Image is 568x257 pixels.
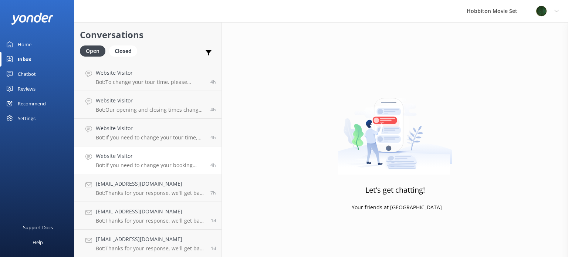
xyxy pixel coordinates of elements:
[96,152,205,160] h4: Website Visitor
[74,202,222,230] a: [EMAIL_ADDRESS][DOMAIN_NAME]Bot:Thanks for your response, we'll get back to you as soon as we can...
[96,217,205,224] p: Bot: Thanks for your response, we'll get back to you as soon as we can during opening hours.
[96,207,205,216] h4: [EMAIL_ADDRESS][DOMAIN_NAME]
[96,162,205,169] p: Bot: If you need to change your booking dates, please contact our team at [EMAIL_ADDRESS][DOMAIN_...
[18,52,31,67] div: Inbox
[74,63,222,91] a: Website VisitorBot:To change your tour time, please contact our team at [EMAIL_ADDRESS][DOMAIN_NA...
[96,97,205,105] h4: Website Visitor
[11,13,54,25] img: yonder-white-logo.png
[23,220,53,235] div: Support Docs
[210,79,216,85] span: Sep 12 2025 07:09am (UTC +12:00) Pacific/Auckland
[109,47,141,55] a: Closed
[96,79,205,85] p: Bot: To change your tour time, please contact our team at [EMAIL_ADDRESS][DOMAIN_NAME] or call us...
[74,174,222,202] a: [EMAIL_ADDRESS][DOMAIN_NAME]Bot:Thanks for your response, we'll get back to you as soon as we can...
[18,37,31,52] div: Home
[210,106,216,113] span: Sep 12 2025 07:03am (UTC +12:00) Pacific/Auckland
[109,45,137,57] div: Closed
[96,124,205,132] h4: Website Visitor
[348,203,442,212] p: - Your friends at [GEOGRAPHIC_DATA]
[211,217,216,224] span: Sep 11 2025 10:13am (UTC +12:00) Pacific/Auckland
[96,245,205,252] p: Bot: Thanks for your response, we'll get back to you as soon as we can during opening hours.
[18,96,46,111] div: Recommend
[18,67,36,81] div: Chatbot
[536,6,547,17] img: 34-1625720359.png
[96,235,205,243] h4: [EMAIL_ADDRESS][DOMAIN_NAME]
[338,82,452,175] img: artwork of a man stealing a conversation from at giant smartphone
[210,134,216,141] span: Sep 12 2025 07:02am (UTC +12:00) Pacific/Auckland
[96,180,205,188] h4: [EMAIL_ADDRESS][DOMAIN_NAME]
[74,146,222,174] a: Website VisitorBot:If you need to change your booking dates, please contact our team at [EMAIL_AD...
[96,69,205,77] h4: Website Visitor
[80,47,109,55] a: Open
[210,162,216,168] span: Sep 12 2025 06:45am (UTC +12:00) Pacific/Auckland
[96,134,205,141] p: Bot: If you need to change your tour time, please contact our team at [EMAIL_ADDRESS][DOMAIN_NAME...
[365,184,425,196] h3: Let's get chatting!
[80,45,105,57] div: Open
[33,235,43,250] div: Help
[80,28,216,42] h2: Conversations
[74,91,222,119] a: Website VisitorBot:Our opening and closing times change depending on daylight hours. The Reservat...
[211,245,216,251] span: Sep 11 2025 09:39am (UTC +12:00) Pacific/Auckland
[74,119,222,146] a: Website VisitorBot:If you need to change your tour time, please contact our team at [EMAIL_ADDRES...
[18,81,35,96] div: Reviews
[96,190,205,196] p: Bot: Thanks for your response, we'll get back to you as soon as we can during opening hours.
[18,111,35,126] div: Settings
[210,190,216,196] span: Sep 12 2025 04:13am (UTC +12:00) Pacific/Auckland
[96,106,205,113] p: Bot: Our opening and closing times change depending on daylight hours. The Reservations office, t...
